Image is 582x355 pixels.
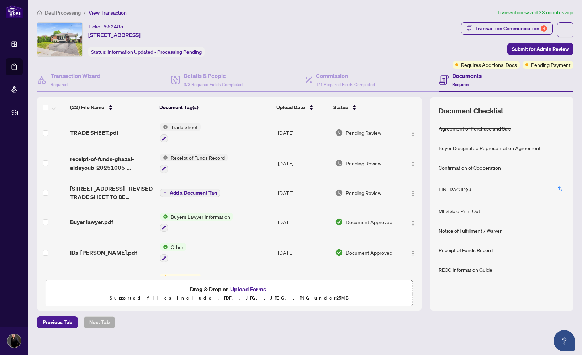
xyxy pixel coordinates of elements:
[168,213,233,221] span: Buyers Lawyer Information
[410,161,416,167] img: Logo
[461,61,517,69] span: Requires Additional Docs
[46,280,413,307] span: Drag & Drop orUpload FormsSupported files include .PDF, .JPG, .JPEG, .PNG under25MB
[228,285,268,294] button: Upload Forms
[275,237,332,268] td: [DATE]
[335,129,343,137] img: Document Status
[70,155,154,172] span: receipt-of-funds-ghazal-aldayoub-20251005-081323.pdf
[70,218,113,226] span: Buyer lawyer.pdf
[316,71,375,80] h4: Commission
[37,10,42,15] span: home
[160,123,201,142] button: Status IconTrade Sheet
[160,243,186,262] button: Status IconOther
[160,154,168,161] img: Status Icon
[512,43,569,55] span: Submit for Admin Review
[160,189,220,197] button: Add a Document Tag
[407,247,419,258] button: Logo
[346,189,381,197] span: Pending Review
[346,129,381,137] span: Pending Review
[439,164,501,171] div: Confirmation of Cooperation
[168,274,201,281] span: Trade Sheet
[475,23,547,34] div: Transaction Communication
[439,266,492,274] div: RECO Information Guide
[507,43,573,55] button: Submit for Admin Review
[330,97,400,117] th: Status
[275,207,332,238] td: [DATE]
[335,189,343,197] img: Document Status
[7,334,21,348] img: Profile Icon
[346,159,381,167] span: Pending Review
[439,185,471,193] div: FINTRAC ID(s)
[439,207,480,215] div: MLS Sold Print Out
[88,31,141,39] span: [STREET_ADDRESS]
[407,158,419,169] button: Logo
[563,27,568,32] span: ellipsis
[170,190,217,195] span: Add a Document Tag
[410,191,416,196] img: Logo
[541,25,547,32] div: 4
[276,104,305,111] span: Upload Date
[168,154,228,161] span: Receipt of Funds Record
[37,23,82,56] img: IMG-X12177909_1.jpg
[51,71,101,80] h4: Transaction Wizard
[184,71,243,80] h4: Details & People
[346,218,392,226] span: Document Approved
[452,71,482,80] h4: Documents
[275,179,332,207] td: [DATE]
[461,22,553,35] button: Transaction Communication4
[275,148,332,179] td: [DATE]
[346,249,392,256] span: Document Approved
[168,123,201,131] span: Trade Sheet
[439,227,502,234] div: Notice of Fulfillment / Waiver
[70,248,137,257] span: IDs-[PERSON_NAME].pdf
[439,106,503,116] span: Document Checklist
[107,23,123,30] span: 53485
[554,330,575,351] button: Open asap
[407,187,419,198] button: Logo
[67,97,157,117] th: (22) File Name
[160,154,228,173] button: Status IconReceipt of Funds Record
[335,218,343,226] img: Document Status
[84,316,115,328] button: Next Tab
[88,22,123,31] div: Ticket #:
[160,123,168,131] img: Status Icon
[439,246,493,254] div: Receipt of Funds Record
[70,128,118,137] span: TRADE SHEET.pdf
[70,184,154,201] span: [STREET_ADDRESS] - REVISED TRADE SHEET TO BE REVIEWED.pdf
[335,159,343,167] img: Document Status
[439,144,541,152] div: Buyer Designated Representation Agreement
[43,317,72,328] span: Previous Tab
[45,10,81,16] span: Deal Processing
[316,82,375,87] span: 1/1 Required Fields Completed
[160,213,168,221] img: Status Icon
[37,316,78,328] button: Previous Tab
[50,294,408,302] p: Supported files include .PDF, .JPG, .JPEG, .PNG under 25 MB
[160,213,233,232] button: Status IconBuyers Lawyer Information
[89,10,127,16] span: View Transaction
[163,191,167,195] span: plus
[6,5,23,18] img: logo
[84,9,86,17] li: /
[407,127,419,138] button: Logo
[275,268,332,298] td: [DATE]
[184,82,243,87] span: 3/3 Required Fields Completed
[275,117,332,148] td: [DATE]
[410,220,416,226] img: Logo
[168,243,186,251] span: Other
[410,250,416,256] img: Logo
[497,9,573,17] article: Transaction saved 33 minutes ago
[439,124,511,132] div: Agreement of Purchase and Sale
[274,97,330,117] th: Upload Date
[88,47,205,57] div: Status:
[160,274,168,281] img: Status Icon
[70,275,154,292] span: [STREET_ADDRESS] - Trade sheet-[PERSON_NAME] to review.pdf
[452,82,469,87] span: Required
[346,275,392,291] span: Document Needs Work
[51,82,68,87] span: Required
[333,104,348,111] span: Status
[531,61,571,69] span: Pending Payment
[335,249,343,256] img: Document Status
[70,104,104,111] span: (22) File Name
[160,243,168,251] img: Status Icon
[157,97,274,117] th: Document Tag(s)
